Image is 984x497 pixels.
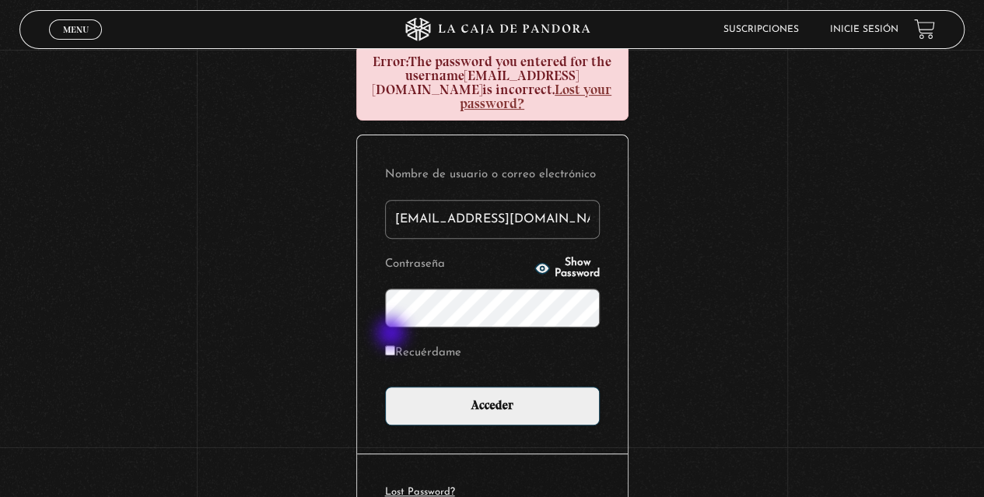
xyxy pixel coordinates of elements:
span: Show Password [555,257,600,279]
input: Recuérdame [385,345,395,355]
strong: Error: [373,53,408,70]
strong: [EMAIL_ADDRESS][DOMAIN_NAME] [373,67,579,98]
label: Recuérdame [385,341,461,366]
a: Lost Password? [385,487,455,497]
div: The password you entered for the username is incorrect. [356,44,629,121]
a: Suscripciones [723,25,799,34]
a: View your shopping cart [914,19,935,40]
span: Menu [63,25,89,34]
label: Nombre de usuario o correo electrónico [385,163,600,187]
label: Contraseña [385,253,531,277]
button: Show Password [534,257,600,279]
span: Cerrar [58,38,94,49]
input: Acceder [385,387,600,425]
a: Inicie sesión [830,25,898,34]
a: Lost your password? [460,81,611,112]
